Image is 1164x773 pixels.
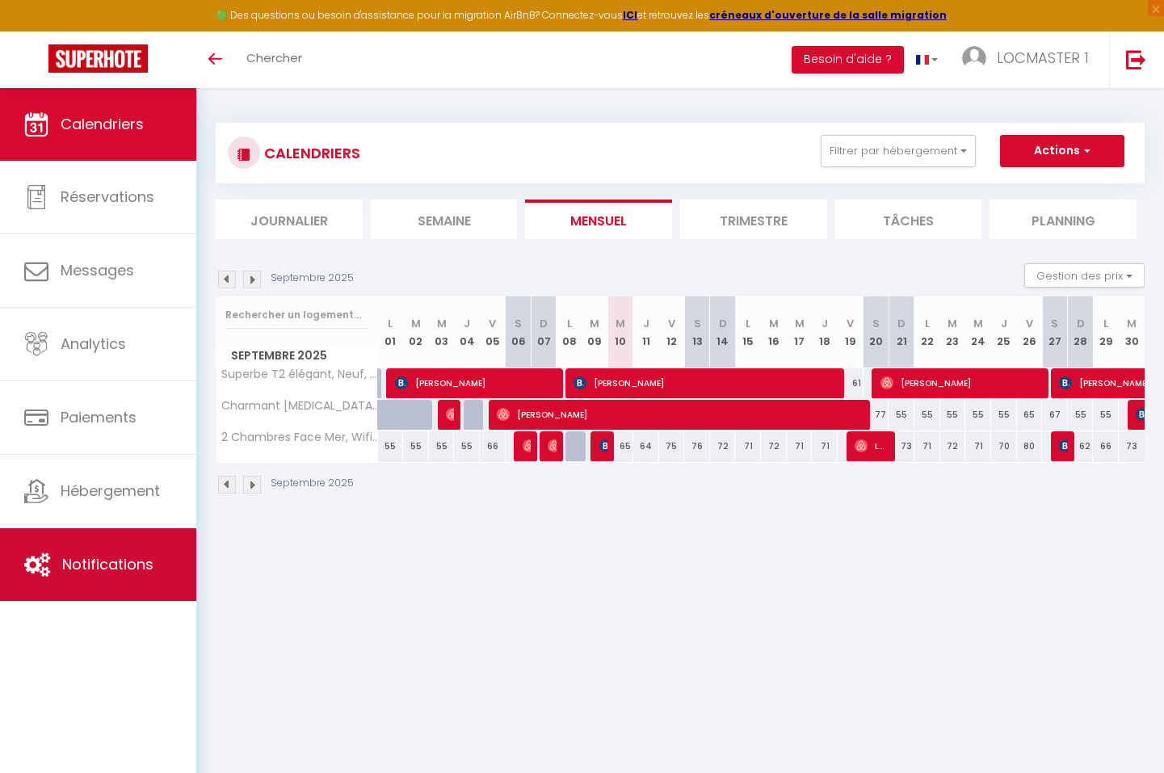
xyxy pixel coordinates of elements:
abbr: J [1001,316,1007,331]
div: 55 [1068,400,1094,430]
th: 19 [838,296,864,368]
div: 80 [1017,431,1043,461]
abbr: L [746,316,750,331]
abbr: S [872,316,880,331]
th: 25 [991,296,1017,368]
button: Filtrer par hébergement [821,135,976,167]
div: 55 [914,400,940,430]
li: Journalier [216,200,363,239]
div: 55 [965,400,991,430]
abbr: M [795,316,805,331]
abbr: M [590,316,599,331]
div: 70 [991,431,1017,461]
th: 28 [1068,296,1094,368]
li: Semaine [371,200,518,239]
span: Calendriers [61,114,144,134]
img: ... [962,46,986,70]
div: 66 [480,431,506,461]
div: 71 [965,431,991,461]
th: 23 [940,296,966,368]
span: Hébergement [61,481,160,501]
h3: CALENDRIERS [260,135,360,171]
th: 17 [787,296,813,368]
div: 72 [710,431,736,461]
span: Charmant [MEDICAL_DATA], Parking & Wi-fi | Cuisine équipée [219,400,380,412]
span: Superbe T2 élégant, Neuf, Parking [219,368,380,380]
div: 71 [787,431,813,461]
li: Tâches [835,200,982,239]
abbr: V [489,316,496,331]
abbr: V [1026,316,1033,331]
th: 03 [429,296,455,368]
abbr: M [437,316,447,331]
span: Lamiaa Et [PERSON_NAME] [855,431,889,461]
div: 75 [659,431,685,461]
a: ICI [623,8,637,22]
abbr: L [925,316,930,331]
abbr: L [388,316,393,331]
li: Mensuel [525,200,672,239]
div: 72 [940,431,966,461]
abbr: D [897,316,906,331]
div: 77 [864,400,889,430]
div: 64 [633,431,659,461]
div: 73 [889,431,914,461]
span: Chercher [246,49,302,66]
th: 30 [1119,296,1145,368]
div: 71 [735,431,761,461]
th: 22 [914,296,940,368]
span: 2 Chambres Face Mer, Wifi & Linge | Cuisine équipé [219,431,380,443]
div: 55 [991,400,1017,430]
input: Rechercher un logement... [225,300,368,330]
span: Réservations [61,187,154,207]
abbr: M [948,316,957,331]
div: 76 [684,431,710,461]
div: 55 [378,431,404,461]
span: Paiements [61,407,137,427]
th: 29 [1093,296,1119,368]
span: [PERSON_NAME] [574,368,841,398]
li: Trimestre [680,200,827,239]
div: 55 [889,400,914,430]
div: 67 [1042,400,1068,430]
abbr: S [694,316,701,331]
div: 65 [1017,400,1043,430]
iframe: Chat [1095,700,1152,761]
th: 01 [378,296,404,368]
div: 62 [1068,431,1094,461]
a: Chercher [234,32,314,88]
th: 04 [454,296,480,368]
span: Analytics [61,334,126,354]
th: 26 [1017,296,1043,368]
abbr: L [1103,316,1108,331]
img: Super Booking [48,44,148,73]
button: Gestion des prix [1024,263,1145,288]
span: Notifications [62,554,153,574]
th: 12 [659,296,685,368]
abbr: S [515,316,522,331]
div: 55 [403,431,429,461]
abbr: S [1051,316,1058,331]
span: [PERSON_NAME] [548,431,557,461]
abbr: M [769,316,779,331]
div: 71 [914,431,940,461]
button: Ouvrir le widget de chat LiveChat [13,6,61,55]
abbr: D [719,316,727,331]
div: 55 [940,400,966,430]
th: 24 [965,296,991,368]
th: 10 [607,296,633,368]
th: 21 [889,296,914,368]
abbr: D [540,316,548,331]
div: 73 [1119,431,1145,461]
th: 07 [531,296,557,368]
th: 18 [812,296,838,368]
p: Septembre 2025 [271,476,354,491]
span: [PERSON_NAME] [1059,431,1068,461]
th: 06 [506,296,532,368]
th: 05 [480,296,506,368]
abbr: J [464,316,470,331]
div: 55 [1093,400,1119,430]
abbr: D [1077,316,1085,331]
p: Septembre 2025 [271,271,354,286]
abbr: V [668,316,675,331]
